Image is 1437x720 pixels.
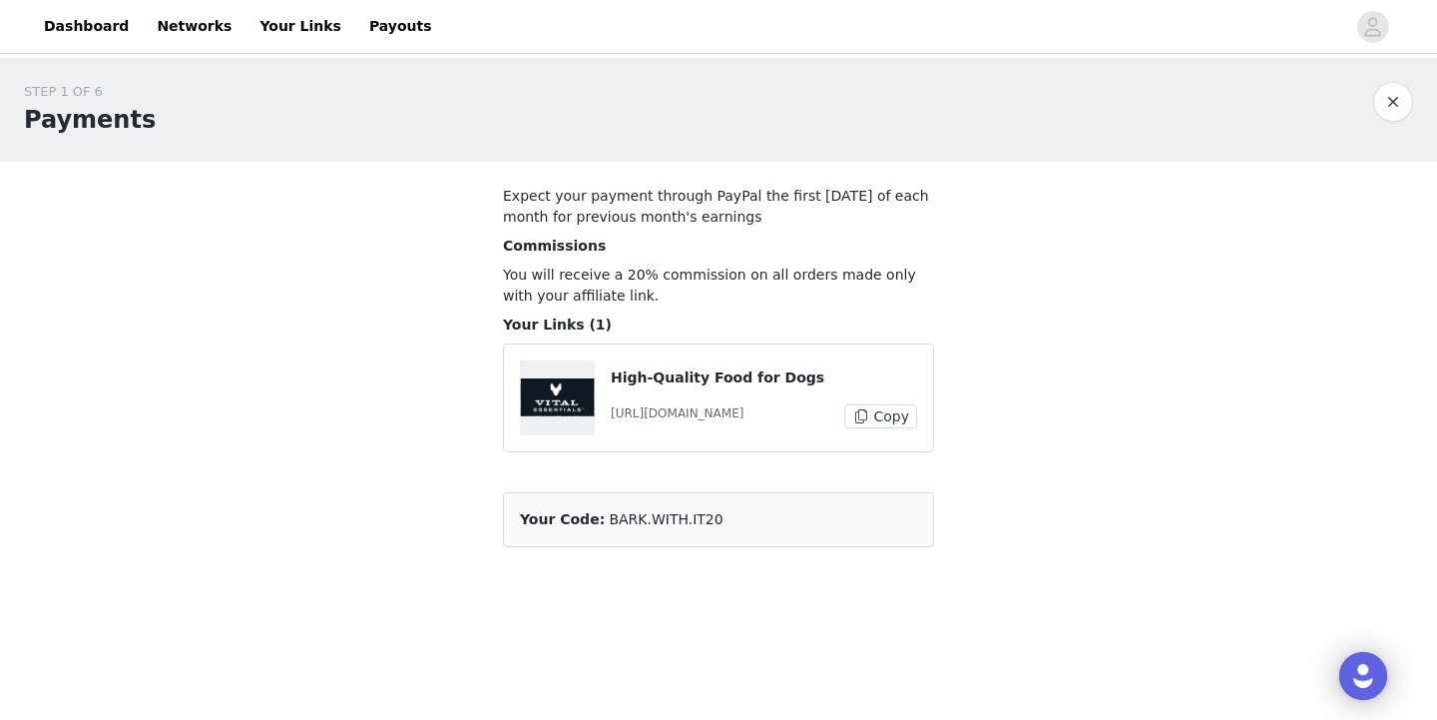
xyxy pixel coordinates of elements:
p: Expect your payment through PayPal the first [DATE] of each month for previous month's earnings [503,186,934,228]
p: [URL][DOMAIN_NAME] [611,404,743,422]
p: Commissions [503,236,934,257]
h2: Your Links (1) [503,315,934,336]
a: Networks [145,4,243,49]
span: Your Code: [520,511,605,527]
span: BARK.WITH.IT20 [609,511,722,527]
div: avatar [1363,11,1382,43]
button: Copy [844,404,917,428]
a: Your Links [247,4,353,49]
p: High-Quality Food for Dogs [611,367,917,388]
img: High-Quality Food for Dogs [520,378,595,417]
div: STEP 1 OF 6 [24,82,156,102]
p: You will receive a 20% commission on all orders made only with your affiliate link. [503,265,934,307]
div: Open Intercom Messenger [1339,652,1387,700]
a: Dashboard [32,4,141,49]
h1: Payments [24,102,156,138]
a: Payouts [357,4,444,49]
